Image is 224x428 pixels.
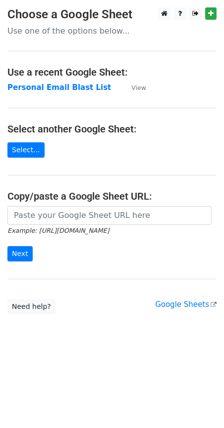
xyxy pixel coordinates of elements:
input: Next [7,246,33,261]
input: Paste your Google Sheet URL here [7,206,212,225]
h4: Copy/paste a Google Sheet URL: [7,190,217,202]
a: View [121,83,146,92]
a: Need help? [7,299,56,314]
a: Personal Email Blast List [7,83,111,92]
a: Google Sheets [155,300,217,309]
small: Example: [URL][DOMAIN_NAME] [7,227,109,234]
h4: Select another Google Sheet: [7,123,217,135]
h3: Choose a Google Sheet [7,7,217,22]
small: View [131,84,146,91]
a: Select... [7,142,45,158]
h4: Use a recent Google Sheet: [7,66,217,78]
p: Use one of the options below... [7,26,217,36]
